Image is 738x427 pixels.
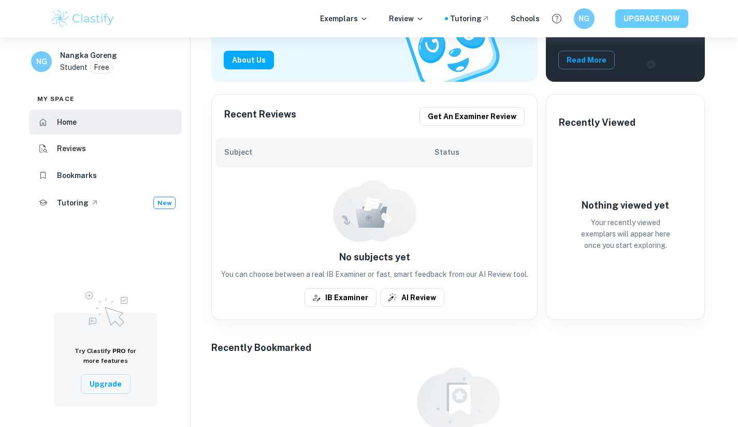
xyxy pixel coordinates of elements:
button: About Us [224,51,274,69]
h6: Reviews [57,143,86,154]
h6: Nangka Goreng [60,50,117,61]
h6: Subject [224,146,435,158]
h6: Nothing viewed yet [574,198,677,213]
a: Tutoring [450,13,490,24]
h6: Tutoring [57,197,89,209]
h6: Home [57,116,77,128]
button: NG [574,8,595,29]
button: Read More [558,51,615,69]
p: Your recently viewed exemplars will appear here once you start exploring. [574,217,677,251]
button: Get an examiner review [419,107,525,126]
img: Clastify logo [50,8,116,29]
img: Upgrade to Pro [80,285,132,330]
p: You can choose between a real IB Examiner or fast, smart feedback from our AI Review tool. [216,269,533,280]
p: Exemplars [320,13,368,24]
h6: Status [435,146,525,158]
h6: No subjects yet [216,250,533,264]
p: Student [60,62,88,73]
a: TutoringNew [29,190,182,216]
span: New [154,198,175,208]
p: Free [94,62,109,73]
button: Upgrade [81,374,131,394]
h6: Recently Bookmarked [211,341,311,355]
button: Help and Feedback [548,10,566,27]
h6: NG [578,13,590,24]
button: IB Examiner [305,288,377,307]
a: Schools [511,13,540,24]
span: PRO [112,347,126,355]
p: Review [389,13,424,24]
button: AI Review [381,288,444,307]
h6: Bookmarks [57,170,97,181]
h6: Try Clastify for more features [66,346,145,366]
span: My space [37,94,75,104]
a: Home [29,110,182,135]
button: UPGRADE NOW [615,9,688,28]
h6: NG [36,56,48,67]
a: Reviews [29,137,182,161]
a: Bookmarks [29,163,182,188]
h6: Recently Viewed [559,115,635,130]
h6: Recent Reviews [224,107,296,126]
